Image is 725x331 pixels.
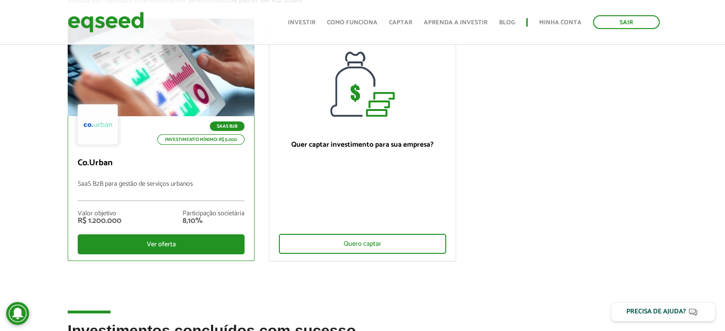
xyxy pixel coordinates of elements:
[68,10,144,35] img: EqSeed
[183,217,245,225] div: 8,10%
[78,158,245,169] p: Co.Urban
[424,20,488,26] a: Aprenda a investir
[78,234,245,254] div: Ver oferta
[279,234,446,254] div: Quero captar
[288,20,316,26] a: Investir
[279,140,446,149] p: Quer captar investimento para sua empresa?
[593,15,660,29] a: Sair
[157,134,245,145] p: Investimento mínimo: R$ 5.000
[78,181,245,201] p: SaaS B2B para gestão de serviços urbanos
[539,20,582,26] a: Minha conta
[499,20,515,26] a: Blog
[78,217,122,225] div: R$ 1.200.000
[389,20,412,26] a: Captar
[269,19,456,261] a: Quer captar investimento para sua empresa? Quero captar
[183,211,245,217] div: Participação societária
[68,19,255,261] a: SaaS B2B Investimento mínimo: R$ 5.000 Co.Urban SaaS B2B para gestão de serviços urbanos Valor ob...
[78,211,122,217] div: Valor objetivo
[210,121,245,131] p: SaaS B2B
[327,20,378,26] a: Como funciona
